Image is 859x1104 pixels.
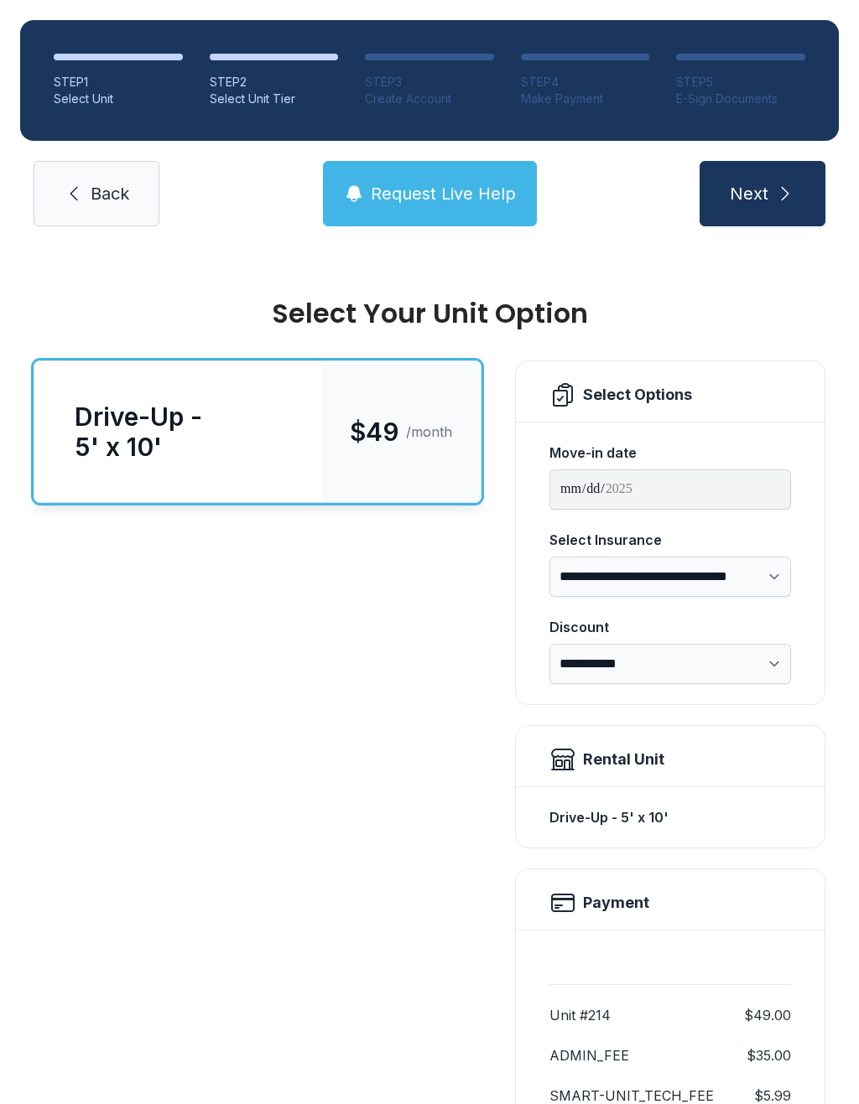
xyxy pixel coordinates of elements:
input: Move-in date [549,469,791,510]
span: /month [406,422,452,442]
div: E-Sign Documents [676,91,805,107]
div: Create Account [365,91,494,107]
h2: Payment [583,891,649,915]
div: Select Your Unit Option [34,300,825,327]
div: Select Unit [54,91,183,107]
div: Select Options [583,383,692,407]
dt: Unit #214 [549,1005,611,1025]
div: Make Payment [521,91,650,107]
div: STEP 1 [54,74,183,91]
span: Next [730,182,768,205]
div: Select Insurance [549,530,791,550]
span: Back [91,182,129,205]
select: Discount [549,644,791,684]
dt: ADMIN_FEE [549,1045,629,1065]
dd: $49.00 [744,1005,791,1025]
div: Discount [549,617,791,637]
div: Drive-Up - 5' x 10' [549,801,791,834]
div: STEP 2 [210,74,339,91]
select: Select Insurance [549,557,791,597]
div: Move-in date [549,443,791,463]
div: STEP 5 [676,74,805,91]
dd: $35.00 [747,1045,791,1065]
span: Request Live Help [371,182,516,205]
span: $49 [350,417,399,447]
div: Rental Unit [583,748,664,771]
div: Select Unit Tier [210,91,339,107]
div: STEP 4 [521,74,650,91]
div: Drive-Up - 5' x 10' [75,402,281,462]
div: STEP 3 [365,74,494,91]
